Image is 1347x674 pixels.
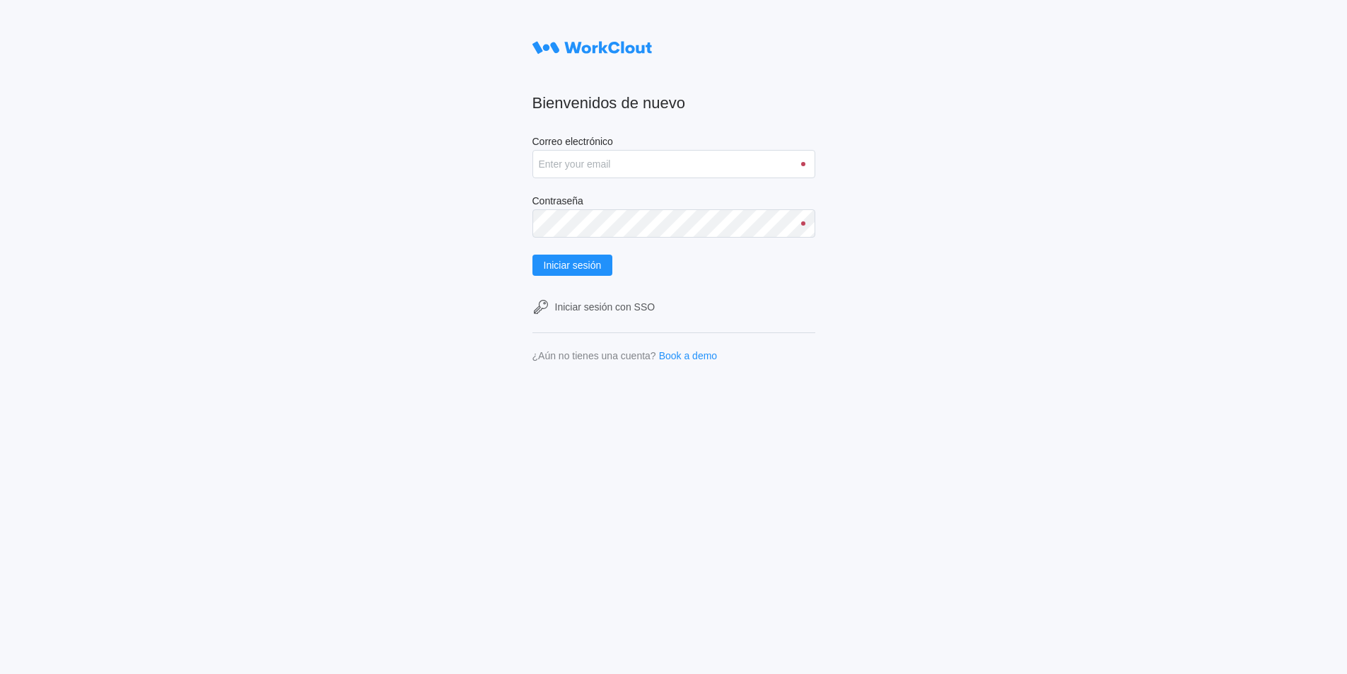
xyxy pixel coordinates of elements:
label: Contraseña [532,195,815,209]
a: Book a demo [659,350,718,361]
span: Iniciar sesión [544,260,602,270]
input: Enter your email [532,150,815,178]
h2: Bienvenidos de nuevo [532,93,815,113]
label: Correo electrónico [532,136,815,150]
div: Iniciar sesión con SSO [555,301,655,313]
button: Iniciar sesión [532,255,613,276]
div: ¿Aún no tienes una cuenta? [532,350,656,361]
a: Iniciar sesión con SSO [532,298,815,315]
